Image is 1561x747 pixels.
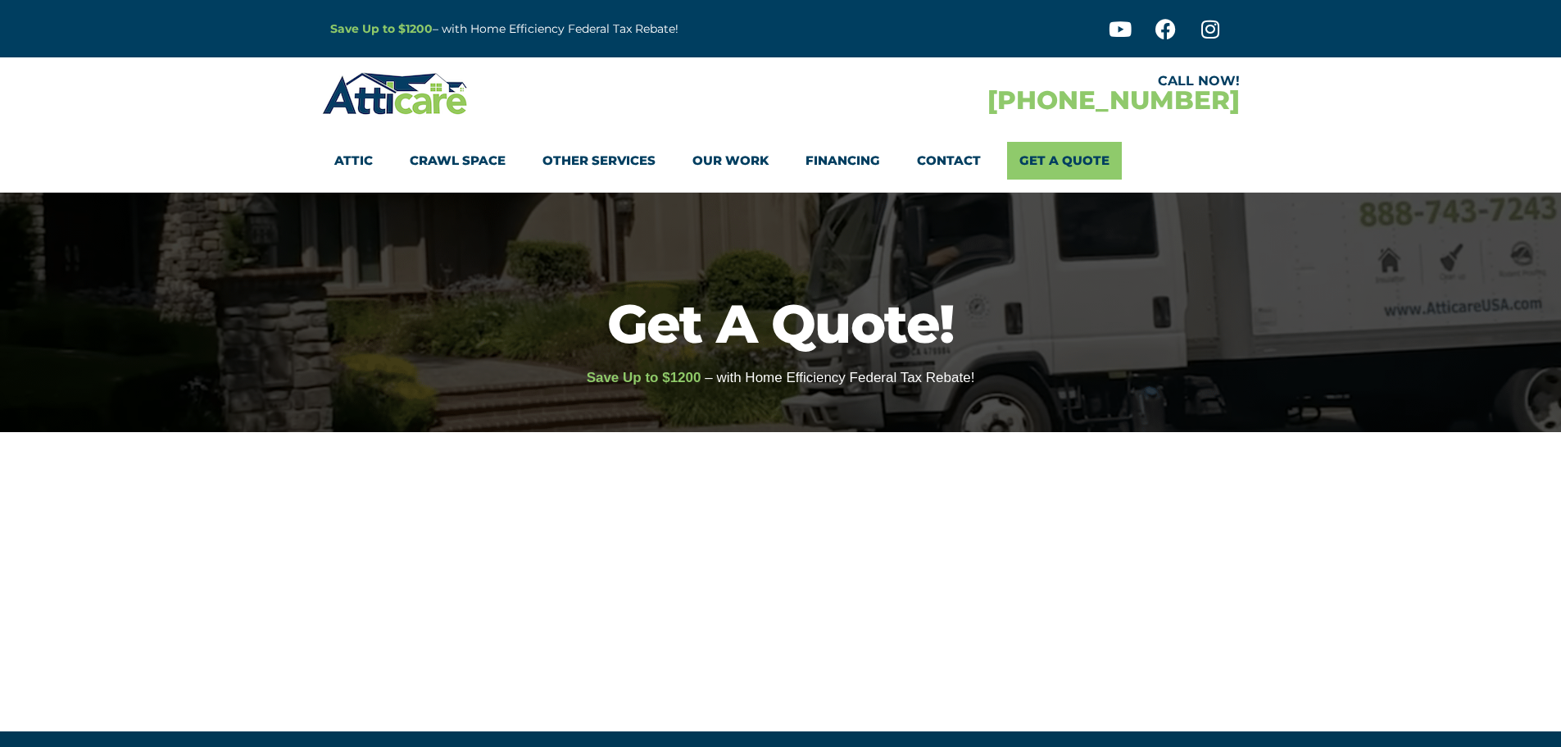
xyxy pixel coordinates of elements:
a: Get A Quote [1007,142,1122,180]
div: CALL NOW! [781,75,1240,88]
a: Our Work [692,142,769,180]
a: Other Services [542,142,656,180]
a: Crawl Space [410,142,506,180]
span: – with Home Efficiency Federal Tax Rebate! [705,370,974,385]
a: Contact [917,142,981,180]
a: Attic [334,142,373,180]
h1: Get A Quote! [8,297,1553,350]
a: Financing [805,142,880,180]
p: – with Home Efficiency Federal Tax Rebate! [330,20,861,39]
span: Save Up to $1200 [587,370,701,385]
a: Save Up to $1200 [330,21,433,36]
nav: Menu [334,142,1227,180]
